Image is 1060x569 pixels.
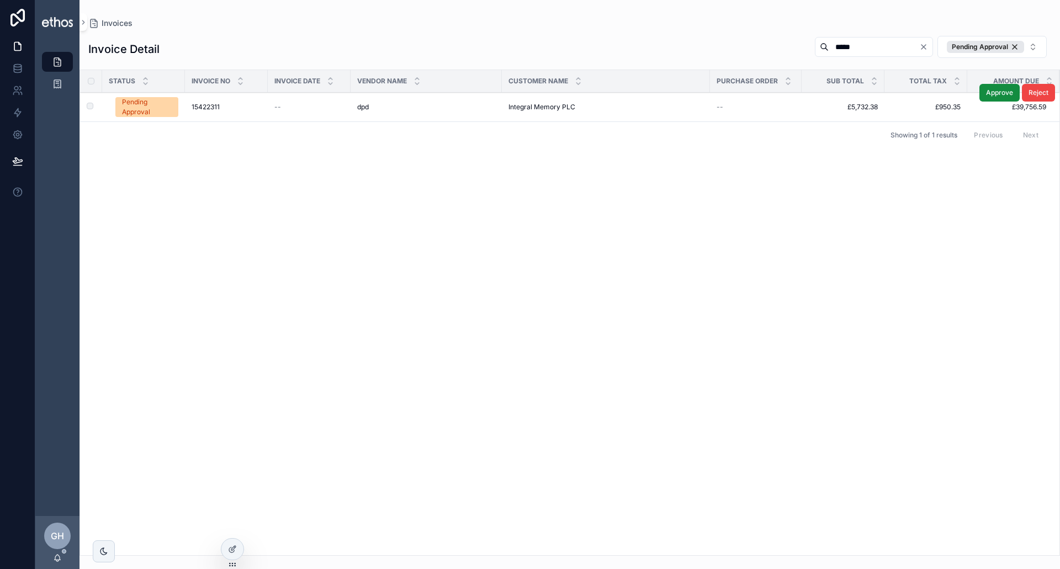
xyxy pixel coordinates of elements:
[986,88,1013,97] span: Approve
[192,103,220,111] span: 15422311
[947,41,1024,53] button: Unselect PENDING_APPROVAL
[891,131,957,140] span: Showing 1 of 1 results
[993,77,1039,86] span: Amount Due
[717,77,778,86] span: Purchase Order
[192,77,230,86] span: Invoice No
[979,84,1020,102] button: Approve
[508,77,568,86] span: Customer Name
[508,103,703,111] a: Integral Memory PLC
[508,103,575,111] span: Integral Memory PLC
[274,103,281,111] span: --
[717,103,723,111] span: --
[909,77,947,86] span: Total Tax
[357,103,495,111] a: dpd
[826,77,864,86] span: Sub Total
[102,18,132,29] span: Invoices
[192,103,261,111] a: 15422311
[35,44,79,108] div: scrollable content
[937,36,1047,58] button: Select Button
[967,103,1046,111] a: £39,756.59
[42,17,73,26] img: App logo
[891,103,961,111] a: £950.35
[357,77,407,86] span: Vendor Name
[1022,84,1055,102] button: Reject
[122,97,172,117] div: Pending Approval
[274,77,320,86] span: Invoice Date
[947,41,1024,53] div: Pending Approval
[274,103,344,111] a: --
[88,41,160,57] h1: Invoice Detail
[717,103,795,111] a: --
[88,18,132,29] a: Invoices
[808,103,878,111] a: £5,732.38
[109,77,135,86] span: Status
[1029,88,1048,97] span: Reject
[919,42,932,51] button: Clear
[115,97,178,117] a: Pending Approval
[51,529,64,543] span: GH
[357,103,369,111] span: dpd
